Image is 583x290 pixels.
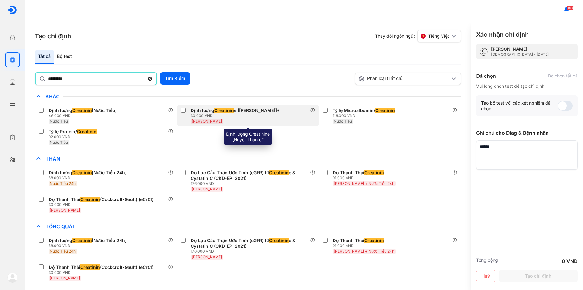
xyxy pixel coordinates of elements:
div: Tất cả [35,50,54,64]
img: logo [7,273,17,283]
span: Nước Tiểu [334,119,352,124]
div: 91.000 VND [333,243,397,248]
span: Nước Tiểu [50,140,68,145]
div: Độ Lọc Cầu Thận Ước Tính (eGFR) từ e & Cystatin C (CKD-EPI 2021) [191,170,308,181]
div: Bỏ chọn tất cả [548,73,578,79]
div: Vui lòng chọn test để tạo chỉ định [476,83,578,89]
div: Độ Thanh Thải [333,238,384,243]
div: 58.000 VND [49,175,129,180]
div: 30.000 VND [49,270,156,275]
span: Tiếng Việt [428,33,449,39]
div: Định lượng [Nước Tiểu 24h] [49,238,126,243]
span: Nước Tiểu 24h [50,249,76,254]
div: Tỷ lệ Microalbumin/ [333,108,395,113]
div: Độ Thanh Thải [333,170,384,175]
span: Creatinin [364,170,384,175]
button: Tìm Kiếm [160,72,190,85]
span: Creatinin [214,108,234,113]
div: 0 VND [562,257,578,265]
div: Bộ test [54,50,75,64]
span: Thận [42,156,63,162]
span: Creatinin [80,264,100,270]
span: Creatinin [364,238,384,243]
div: [DEMOGRAPHIC_DATA] - [DATE] [491,52,549,57]
span: Creatinin [80,197,100,202]
button: Tạo chỉ định [499,270,578,282]
span: [PERSON_NAME] [50,276,80,280]
span: Creatinin [269,238,289,243]
div: Độ Lọc Cầu Thận Ước Tính (eGFR) từ e & Cystatin C (CKD-EPI 2021) [191,238,308,249]
div: 92.000 VND [49,134,99,139]
div: Định lượng [Nước Tiểu 24h] [49,170,126,175]
span: Creatinin [375,108,395,113]
span: Creatinin [269,170,289,175]
button: Huỷ [476,270,495,282]
span: Creatinin [72,238,92,243]
span: Creatinin [72,108,92,113]
span: Tổng Quát [42,223,79,230]
div: Tỷ lệ Protein/ [49,129,97,134]
div: 116.000 VND [333,113,397,118]
div: Độ Thanh Thải (Cockcroft-Gault) (eCrCl) [49,264,154,270]
span: [PERSON_NAME] + Nước Tiểu 24h [334,181,394,186]
div: Tổng cộng [476,257,498,265]
div: Thay đổi ngôn ngữ: [375,30,461,42]
div: Đã chọn [476,72,496,80]
div: Định lượng e [[PERSON_NAME]]* [191,108,280,113]
span: [PERSON_NAME] + Nước Tiểu 24h [334,249,394,254]
div: Độ Thanh Thải (Cockcroft-Gault) (eCrCl) [49,197,154,202]
span: Nước Tiểu [50,119,68,124]
img: logo [8,5,17,15]
span: [PERSON_NAME] [50,208,80,213]
div: 91.000 VND [333,175,397,180]
span: Nước Tiểu 24h [50,181,76,186]
div: 176.000 VND [191,181,310,186]
div: Tạo bộ test với các xét nghiệm đã chọn [481,100,558,111]
span: Khác [42,93,63,100]
span: [PERSON_NAME] [192,119,222,124]
span: 160 [567,6,574,10]
div: 30.000 VND [49,202,156,207]
h3: Tạo chỉ định [35,32,71,40]
h3: Xác nhận chỉ định [476,30,529,39]
div: 176.000 VND [191,249,310,254]
div: 30.000 VND [191,113,282,118]
span: [PERSON_NAME] [192,255,222,259]
div: [PERSON_NAME] [491,46,549,52]
div: Ghi chú cho Diag & Bệnh nhân [476,129,578,137]
span: Creatinin [72,170,92,175]
div: Định lượng [Nước Tiểu] [49,108,117,113]
div: 46.000 VND [49,113,119,118]
div: Phân loại (Tất cả) [358,76,450,82]
span: [PERSON_NAME] [192,187,222,191]
span: Creatinin [77,129,97,134]
div: 58.000 VND [49,243,129,248]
